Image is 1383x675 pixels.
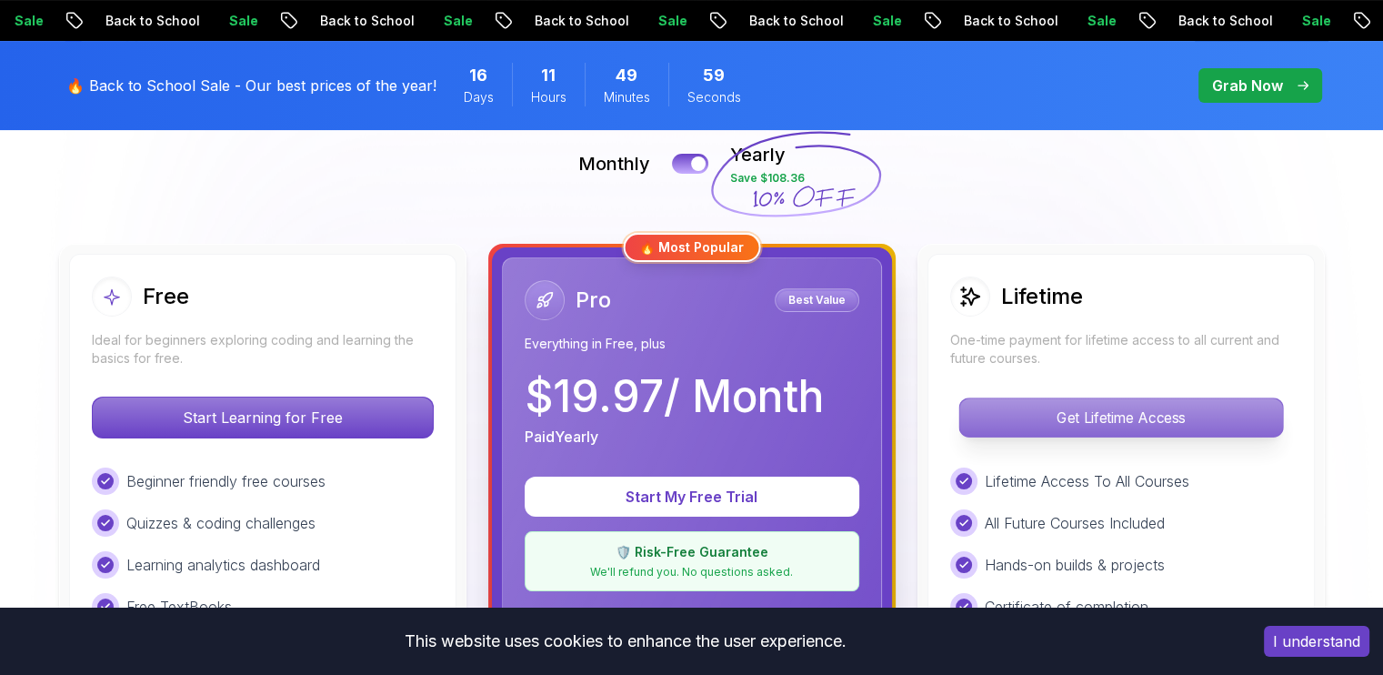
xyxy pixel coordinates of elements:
p: Back to School [1158,12,1282,30]
button: Accept cookies [1264,626,1369,657]
button: Start Learning for Free [92,397,434,438]
p: Grab Now [1212,75,1283,96]
p: $ 19.97 / Month [525,375,824,418]
p: Lifetime Access To All Courses [985,470,1189,492]
p: Monthly [578,151,650,176]
button: Start My Free Trial [525,477,859,517]
p: Start Learning for Free [93,398,433,438]
a: Start My Free Trial [525,488,859,506]
p: Sale [853,12,911,30]
div: This website uses cookies to enhance the user experience. [14,621,1237,661]
p: 🔥 Back to School Sale - Our best prices of the year! [66,75,436,96]
p: Best Value [777,291,857,309]
p: Back to School [729,12,853,30]
span: 59 Seconds [703,63,725,88]
span: Seconds [687,88,741,106]
p: One-time payment for lifetime access to all current and future courses. [950,331,1292,368]
p: All Future Courses Included [985,512,1165,534]
p: Paid Yearly [525,426,598,448]
p: Sale [638,12,697,30]
h2: Pro [576,286,611,315]
span: 16 Days [469,63,487,88]
p: Back to School [515,12,638,30]
p: Ideal for beginners exploring coding and learning the basics for free. [92,331,434,368]
span: 49 Minutes [616,63,637,88]
p: Sale [424,12,482,30]
p: Learning analytics dashboard [126,554,320,576]
p: We'll refund you. No questions asked. [536,565,847,579]
span: Minutes [604,88,650,106]
p: Free TextBooks [126,596,232,618]
span: ✓ Cancel anytime [591,606,686,620]
p: Beginner friendly free courses [126,470,326,492]
p: Certificate of completion [985,596,1148,618]
p: Back to School [85,12,209,30]
h2: Free [143,282,189,311]
p: Sale [1067,12,1126,30]
p: Sale [1282,12,1340,30]
h2: Lifetime [1001,282,1083,311]
p: Back to School [944,12,1067,30]
p: Hands-on builds & projects [985,554,1165,576]
a: Start Learning for Free [92,408,434,427]
span: 11 Hours [541,63,556,88]
p: Get Lifetime Access [959,398,1282,437]
p: Sale [209,12,267,30]
p: Start My Free Trial [546,486,837,508]
p: Back to School [300,12,424,30]
span: ✓ 7-day free trial [700,606,792,620]
p: 🛡️ Risk-Free Guarantee [536,543,847,561]
button: Get Lifetime Access [958,398,1283,438]
a: Get Lifetime Access [950,408,1292,427]
p: Everything in Free, plus [525,335,859,353]
span: Hours [531,88,566,106]
p: Quizzes & coding challenges [126,512,316,534]
span: Days [464,88,494,106]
